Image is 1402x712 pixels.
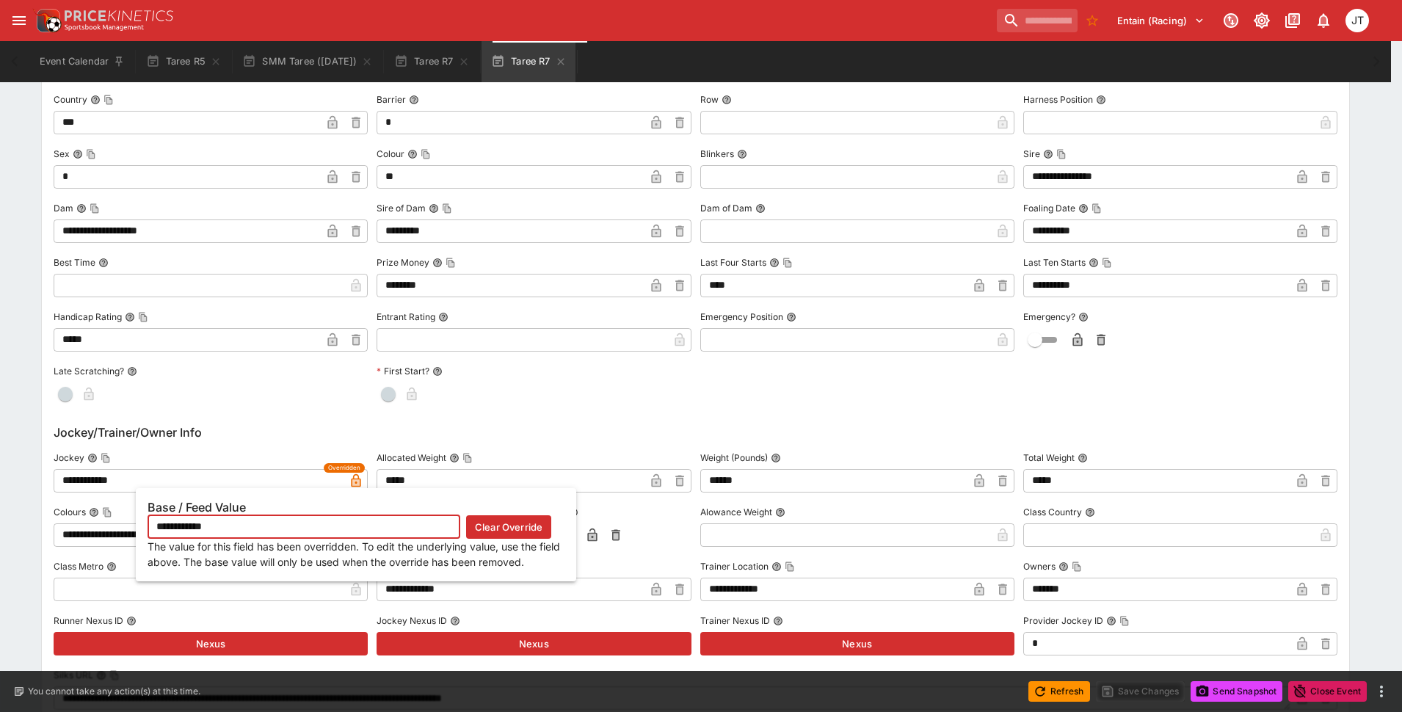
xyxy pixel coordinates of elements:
[466,515,551,539] button: Clear Override
[1072,562,1082,572] button: Copy To Clipboard
[700,148,734,160] p: Blinkers
[1023,256,1086,269] p: Last Ten Starts
[377,632,691,655] button: Nexus
[700,256,766,269] p: Last Four Starts
[54,93,87,106] p: Country
[1108,9,1213,32] button: Select Tenant
[377,310,435,323] p: Entrant Rating
[997,9,1078,32] input: search
[482,41,575,82] button: Taree R7
[6,7,32,34] button: open drawer
[1023,310,1075,323] p: Emergency?
[54,148,70,160] p: Sex
[148,539,564,570] p: The value for this field has been overridden. To edit the underlying value, use the field above. ...
[1028,681,1090,702] button: Refresh
[65,10,173,21] img: PriceKinetics
[65,24,144,31] img: Sportsbook Management
[1023,93,1093,106] p: Harness Position
[54,506,86,518] p: Colours
[54,669,93,681] p: Silks URL
[54,614,123,627] p: Runner Nexus ID
[138,312,148,322] button: Copy To Clipboard
[233,41,382,82] button: SMM Taree ([DATE])
[377,93,406,106] p: Barrier
[1092,203,1102,214] button: Copy To Clipboard
[1023,560,1056,573] p: Owners
[700,93,719,106] p: Row
[377,256,429,269] p: Prize Money
[1080,9,1104,32] button: No Bookmarks
[1373,683,1390,700] button: more
[377,365,429,377] p: First Start?
[377,451,446,464] p: Allocated Weight
[1341,4,1373,37] button: Josh Tanner
[782,258,793,268] button: Copy To Clipboard
[102,507,112,517] button: Copy To Clipboard
[54,560,103,573] p: Class Metro
[1023,451,1075,464] p: Total Weight
[1023,506,1082,518] p: Class Country
[109,670,120,680] button: Copy To Clipboard
[785,562,795,572] button: Copy To Clipboard
[148,500,564,515] h6: Base / Feed Value
[54,365,124,377] p: Late Scratching?
[1279,7,1306,34] button: Documentation
[377,202,426,214] p: Sire of Dam
[462,453,473,463] button: Copy To Clipboard
[54,451,84,464] p: Jockey
[31,41,134,82] button: Event Calendar
[90,203,100,214] button: Copy To Clipboard
[54,310,122,323] p: Handicap Rating
[1023,614,1103,627] p: Provider Jockey ID
[328,463,360,473] span: Overridden
[32,6,62,35] img: PriceKinetics Logo
[28,685,200,698] p: You cannot take any action(s) at this time.
[700,560,769,573] p: Trainer Location
[1191,681,1282,702] button: Send Snapshot
[1310,7,1337,34] button: Notifications
[54,632,368,655] button: Nexus
[103,95,114,105] button: Copy To Clipboard
[1119,616,1130,626] button: Copy To Clipboard
[377,614,447,627] p: Jockey Nexus ID
[421,149,431,159] button: Copy To Clipboard
[1249,7,1275,34] button: Toggle light/dark mode
[385,41,479,82] button: Taree R7
[1288,681,1367,702] button: Close Event
[1023,148,1040,160] p: Sire
[101,453,111,463] button: Copy To Clipboard
[54,256,95,269] p: Best Time
[1218,7,1244,34] button: Connected to PK
[700,310,783,323] p: Emergency Position
[1023,202,1075,214] p: Foaling Date
[700,506,772,518] p: Alowance Weight
[1102,258,1112,268] button: Copy To Clipboard
[137,41,230,82] button: Taree R5
[377,148,404,160] p: Colour
[1345,9,1369,32] div: Josh Tanner
[446,258,456,268] button: Copy To Clipboard
[86,149,96,159] button: Copy To Clipboard
[700,614,770,627] p: Trainer Nexus ID
[1056,149,1067,159] button: Copy To Clipboard
[700,632,1014,655] button: Nexus
[700,202,752,214] p: Dam of Dam
[442,203,452,214] button: Copy To Clipboard
[54,424,1337,441] h6: Jockey/Trainer/Owner Info
[700,451,768,464] p: Weight (Pounds)
[54,202,73,214] p: Dam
